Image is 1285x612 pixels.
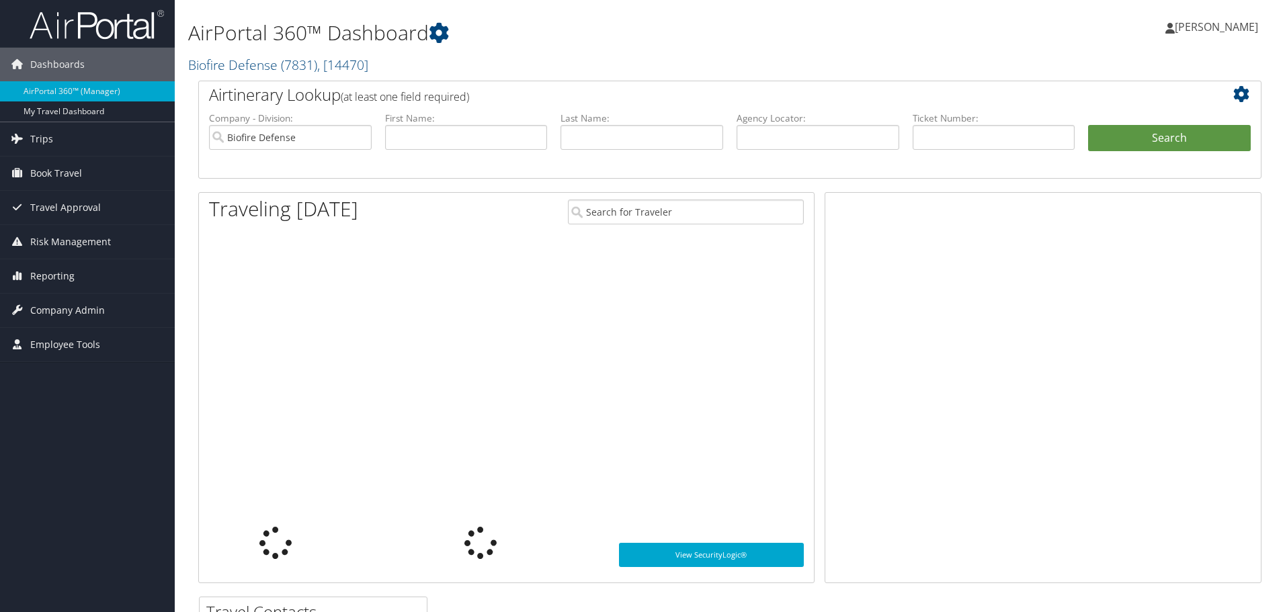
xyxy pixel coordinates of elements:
[737,112,899,125] label: Agency Locator:
[1175,19,1258,34] span: [PERSON_NAME]
[281,56,317,74] span: ( 7831 )
[619,543,804,567] a: View SecurityLogic®
[30,191,101,224] span: Travel Approval
[188,56,368,74] a: Biofire Defense
[30,48,85,81] span: Dashboards
[30,225,111,259] span: Risk Management
[209,112,372,125] label: Company - Division:
[30,294,105,327] span: Company Admin
[30,9,164,40] img: airportal-logo.png
[561,112,723,125] label: Last Name:
[317,56,368,74] span: , [ 14470 ]
[1088,125,1251,152] button: Search
[209,195,358,223] h1: Traveling [DATE]
[1165,7,1272,47] a: [PERSON_NAME]
[341,89,469,104] span: (at least one field required)
[188,19,911,47] h1: AirPortal 360™ Dashboard
[209,83,1162,106] h2: Airtinerary Lookup
[30,122,53,156] span: Trips
[568,200,804,224] input: Search for Traveler
[385,112,548,125] label: First Name:
[30,328,100,361] span: Employee Tools
[913,112,1075,125] label: Ticket Number:
[30,259,75,293] span: Reporting
[30,157,82,190] span: Book Travel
